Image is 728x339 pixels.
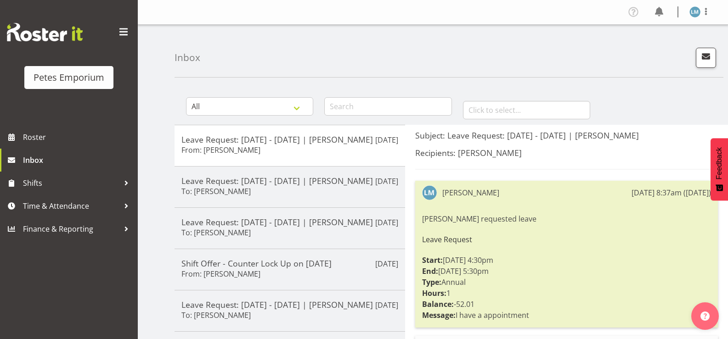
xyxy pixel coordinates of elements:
p: [DATE] [375,300,398,311]
img: help-xxl-2.png [700,311,710,321]
strong: Hours: [422,288,446,298]
h6: To: [PERSON_NAME] [181,228,251,237]
img: lianne-morete5410.jpg [422,185,437,200]
div: [PERSON_NAME] requested leave [DATE] 4:30pm [DATE] 5:30pm Annual 1 -52.01 I have a appointment [422,211,711,323]
strong: Start: [422,255,443,265]
span: Finance & Reporting [23,222,119,236]
div: [PERSON_NAME] [442,187,499,198]
h4: Inbox [175,52,200,63]
h5: Shift Offer - Counter Lock Up on [DATE] [181,258,398,268]
h5: Subject: Leave Request: [DATE] - [DATE] | [PERSON_NAME] [415,130,718,140]
strong: Message: [422,310,456,320]
h6: To: [PERSON_NAME] [181,311,251,320]
h5: Leave Request: [DATE] - [DATE] | [PERSON_NAME] [181,176,398,186]
h6: From: [PERSON_NAME] [181,145,260,155]
span: Roster [23,130,133,144]
input: Click to select... [463,101,590,119]
p: [DATE] [375,134,398,145]
span: Time & Attendance [23,199,119,213]
img: Rosterit website logo [7,23,83,41]
h6: To: [PERSON_NAME] [181,187,251,196]
p: [DATE] [375,258,398,269]
button: Feedback - Show survey [711,138,728,200]
h5: Leave Request: [DATE] - [DATE] | [PERSON_NAME] [181,134,398,144]
p: [DATE] [375,176,398,187]
h5: Recipients: [PERSON_NAME] [415,148,718,158]
h6: Leave Request [422,235,711,244]
h5: Leave Request: [DATE] - [DATE] | [PERSON_NAME] [181,217,398,227]
strong: End: [422,266,438,276]
div: [DATE] 8:37am ([DATE]) [632,187,711,198]
span: Inbox [23,153,133,167]
span: Shifts [23,176,119,190]
h5: Leave Request: [DATE] - [DATE] | [PERSON_NAME] [181,300,398,310]
h6: From: [PERSON_NAME] [181,269,260,278]
input: Search [324,97,451,116]
span: Feedback [715,147,723,179]
strong: Balance: [422,299,454,309]
p: [DATE] [375,217,398,228]
img: lianne-morete5410.jpg [689,6,700,17]
div: Petes Emporium [34,71,104,84]
strong: Type: [422,277,441,287]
